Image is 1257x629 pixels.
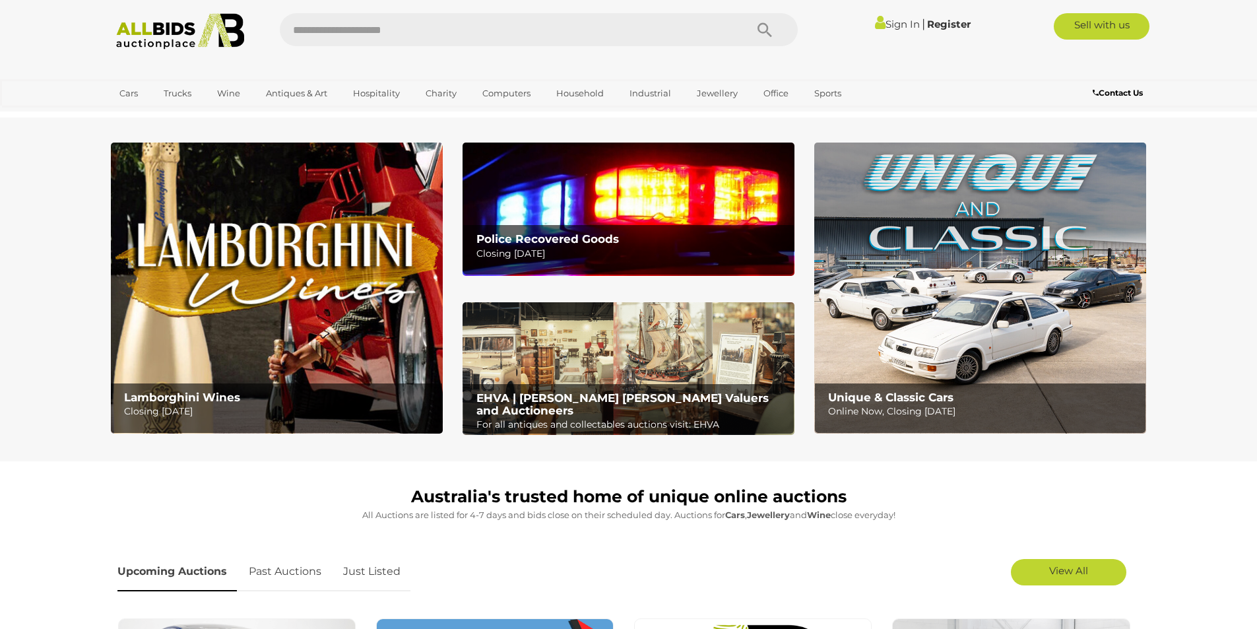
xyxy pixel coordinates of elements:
a: Upcoming Auctions [117,552,237,591]
p: Closing [DATE] [124,403,435,420]
a: Sell with us [1054,13,1149,40]
p: Online Now, Closing [DATE] [828,403,1139,420]
img: Police Recovered Goods [463,143,794,275]
a: Trucks [155,83,200,104]
img: Lamborghini Wines [111,143,443,434]
a: [GEOGRAPHIC_DATA] [111,104,222,126]
a: Past Auctions [239,552,331,591]
a: Charity [417,83,465,104]
a: Hospitality [344,83,408,104]
a: Sign In [875,18,920,30]
b: Lamborghini Wines [124,391,240,404]
a: Sports [806,83,850,104]
img: Unique & Classic Cars [814,143,1146,434]
strong: Cars [725,510,745,520]
button: Search [732,13,798,46]
b: Police Recovered Goods [476,232,619,246]
img: EHVA | Evans Hastings Valuers and Auctioneers [463,302,794,436]
h1: Australia's trusted home of unique online auctions [117,488,1140,506]
a: Antiques & Art [257,83,336,104]
b: EHVA | [PERSON_NAME] [PERSON_NAME] Valuers and Auctioneers [476,391,769,417]
a: Just Listed [333,552,410,591]
a: Computers [474,83,539,104]
img: Allbids.com.au [109,13,252,50]
a: Unique & Classic Cars Unique & Classic Cars Online Now, Closing [DATE] [814,143,1146,434]
a: Lamborghini Wines Lamborghini Wines Closing [DATE] [111,143,443,434]
p: Closing [DATE] [476,246,787,262]
strong: Jewellery [747,510,790,520]
b: Unique & Classic Cars [828,391,953,404]
a: Jewellery [688,83,746,104]
a: View All [1011,559,1126,585]
b: Contact Us [1093,88,1143,98]
a: EHVA | Evans Hastings Valuers and Auctioneers EHVA | [PERSON_NAME] [PERSON_NAME] Valuers and Auct... [463,302,794,436]
span: | [922,17,925,31]
a: Police Recovered Goods Police Recovered Goods Closing [DATE] [463,143,794,275]
a: Household [548,83,612,104]
a: Wine [209,83,249,104]
strong: Wine [807,510,831,520]
a: Office [755,83,797,104]
p: For all antiques and collectables auctions visit: EHVA [476,416,787,433]
a: Contact Us [1093,86,1146,100]
a: Cars [111,83,146,104]
span: View All [1049,564,1088,577]
a: Industrial [621,83,680,104]
p: All Auctions are listed for 4-7 days and bids close on their scheduled day. Auctions for , and cl... [117,508,1140,523]
a: Register [927,18,971,30]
